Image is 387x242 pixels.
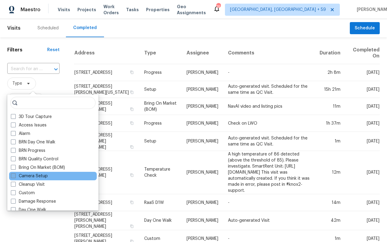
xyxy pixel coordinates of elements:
th: Completed On [345,42,380,64]
label: BRN Quality Control [11,156,58,162]
div: Completed [73,25,97,31]
button: Copy Address [129,144,135,150]
td: [STREET_ADDRESS][PERSON_NAME] [74,98,139,115]
td: [STREET_ADDRESS][PERSON_NAME][PERSON_NAME] [74,211,139,230]
td: [STREET_ADDRESS] [74,64,139,81]
label: Day One Walk [11,207,46,213]
label: BRN Progress [11,148,45,154]
td: 15h 21m [315,81,345,98]
td: Setup [139,132,182,151]
td: [DATE] [345,211,380,230]
td: [PERSON_NAME] [182,211,223,230]
label: Access Issues [11,122,47,128]
label: Cleanup Visit [11,181,45,188]
td: [PERSON_NAME] [182,132,223,151]
td: Bring On Market (BOM) [139,98,182,115]
span: Projects [77,7,96,13]
td: 11m [315,98,345,115]
td: [PERSON_NAME] [182,194,223,211]
td: - [223,64,315,81]
td: [PERSON_NAME] [182,64,223,81]
div: Scheduled [37,25,59,31]
th: Comments [223,42,315,64]
label: Camera Setup [11,173,48,179]
td: RaaS D1W [139,194,182,211]
span: Maestro [21,7,41,13]
td: [STREET_ADDRESS][PERSON_NAME][US_STATE] [74,81,139,98]
button: Copy Address [129,120,135,126]
span: Geo Assignments [177,4,206,16]
label: Bring On Market (BOM) [11,165,65,171]
button: Copy Address [129,224,135,229]
span: Visits [58,7,70,13]
td: Setup [139,81,182,98]
td: 1m [315,132,345,151]
td: NavAI video and listing pics [223,98,315,115]
span: Properties [146,7,170,13]
td: [DATE] [345,151,380,194]
th: Assignee [182,42,223,64]
th: Duration [315,42,345,64]
td: [DATE] [345,194,380,211]
td: [STREET_ADDRESS] [74,115,139,132]
td: 2h 8m [315,64,345,81]
span: Tasks [126,8,139,12]
td: [STREET_ADDRESS][PERSON_NAME][PERSON_NAME] [74,132,139,151]
td: Progress [139,115,182,132]
td: Check on LWO [223,115,315,132]
td: 42m [315,211,345,230]
td: Auto-generated visit. Scheduled for the same time as QC Visit. [223,132,315,151]
td: [STREET_ADDRESS] [74,194,139,211]
button: Copy Address [129,106,135,112]
span: Schedule [355,25,375,32]
div: Reset [47,47,60,53]
label: 3D Tour Capture [11,114,52,120]
td: [DATE] [345,64,380,81]
td: [PERSON_NAME] [182,115,223,132]
td: Auto-generated visit. Scheduled for the same time as QC Visit. [223,81,315,98]
span: Visits [7,21,21,35]
td: [DATE] [345,98,380,115]
div: 763 [216,4,220,10]
th: Type [139,42,182,64]
button: Schedule [350,22,380,34]
td: 1h 37m [315,115,345,132]
td: [DATE] [345,132,380,151]
button: Open [52,65,60,74]
label: Damage Response [11,198,56,204]
label: BRN Day One Walk [11,139,55,145]
td: [STREET_ADDRESS][PERSON_NAME] [74,151,139,194]
td: [PERSON_NAME] [182,151,223,194]
span: Type [12,80,22,87]
td: - [223,194,315,211]
input: Search for an address... [7,64,43,74]
span: [GEOGRAPHIC_DATA], [GEOGRAPHIC_DATA] + 59 [230,7,326,13]
th: Address [74,42,139,64]
td: Day One Walk [139,211,182,230]
td: [PERSON_NAME] [182,81,223,98]
td: Auto-generated Visit [223,211,315,230]
td: A high temperature of 86 detected (above the threshold of 85). Please investigate. SmartRent Unit... [223,151,315,194]
td: [DATE] [345,81,380,98]
td: Temperature Check [139,151,182,194]
td: [DATE] [345,115,380,132]
label: Custom [11,190,35,196]
td: Progress [139,64,182,81]
h1: Filters [7,47,47,53]
td: 12m [315,151,345,194]
button: Copy Address [129,200,135,205]
label: Alarm [11,131,30,137]
button: Copy Address [129,172,135,178]
button: Copy Address [129,90,135,95]
button: Copy Address [129,70,135,75]
td: 14m [315,194,345,211]
td: [PERSON_NAME] [182,98,223,115]
span: Work Orders [103,4,119,16]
